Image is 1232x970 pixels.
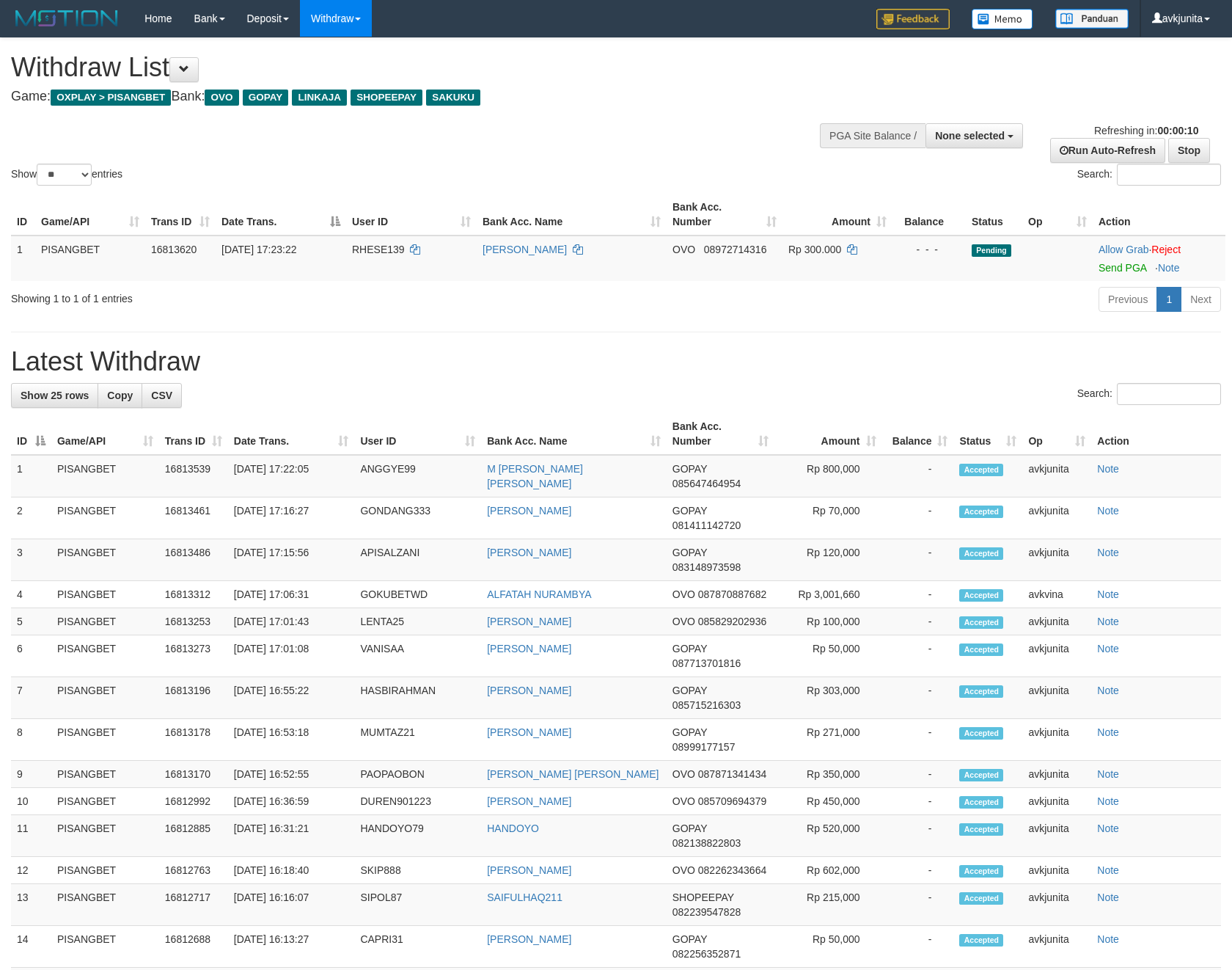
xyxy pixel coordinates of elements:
a: Note [1097,643,1119,654]
td: PISANGBET [51,635,159,677]
td: Rp 50,000 [774,635,882,677]
td: Rp 271,000 [774,719,882,761]
th: ID: activate to sort column descending [11,413,51,455]
td: - [882,635,954,677]
span: GOPAY [672,463,707,475]
td: - [882,884,954,926]
td: [DATE] 16:55:22 [228,677,355,719]
td: 8 [11,719,51,761]
td: Rp 100,000 [774,608,882,635]
td: - [882,581,954,608]
a: [PERSON_NAME] [487,505,571,517]
td: 16813170 [159,761,228,788]
span: Copy 087871341434 to clipboard [698,768,766,780]
td: 4 [11,581,51,608]
td: PISANGBET [51,815,159,857]
span: Copy 082262343664 to clipboard [698,864,766,876]
th: Game/API: activate to sort column ascending [35,194,145,236]
button: None selected [925,123,1023,148]
td: Rp 215,000 [774,884,882,926]
strong: 00:00:10 [1157,125,1198,136]
span: GOPAY [672,505,707,517]
th: Amount: activate to sort column ascending [774,413,882,455]
h1: Latest Withdraw [11,347,1221,376]
a: Note [1097,726,1119,738]
td: avkjunita [1022,608,1091,635]
td: avkjunita [1022,677,1091,719]
td: 16812717 [159,884,228,926]
a: [PERSON_NAME] [487,726,571,738]
span: OXPLAY > PISANGBET [51,90,171,106]
span: OVO [205,90,238,106]
a: Note [1097,505,1119,517]
td: avkjunita [1022,857,1091,884]
span: Copy [107,390,133,401]
td: 1 [11,455,51,497]
td: - [882,719,954,761]
td: [DATE] 17:16:27 [228,497,355,539]
td: Rp 350,000 [774,761,882,788]
span: GOPAY [672,643,707,654]
span: GOPAY [672,547,707,558]
td: PISANGBET [51,455,159,497]
td: PISANGBET [51,497,159,539]
td: 16813196 [159,677,228,719]
td: Rp 120,000 [774,539,882,581]
td: APISALZANI [354,539,481,581]
td: - [882,788,954,815]
span: · [1099,244,1151,255]
span: Copy 08999177157 to clipboard [672,741,736,753]
a: Reject [1151,244,1181,255]
a: Note [1097,463,1119,475]
td: · [1093,236,1225,281]
span: Copy 085709694379 to clipboard [698,795,766,807]
span: Copy 085829202936 to clipboard [698,616,766,627]
span: GOPAY [672,726,707,738]
td: 16812885 [159,815,228,857]
a: Note [1097,891,1119,903]
span: GOPAY [672,823,707,834]
span: SHOPEEPAY [351,90,422,106]
input: Search: [1117,383,1221,405]
th: Bank Acc. Number: activate to sort column ascending [667,194,782,236]
a: CSV [142,383,182,408]
td: DUREN901223 [354,788,481,815]
td: - [882,497,954,539]
td: avkjunita [1022,635,1091,677]
td: 16812688 [159,926,228,968]
td: avkjunita [1022,884,1091,926]
span: Copy 083148973598 to clipboard [672,561,741,573]
td: 16813486 [159,539,228,581]
td: 7 [11,677,51,719]
th: Balance [892,194,966,236]
span: RHESE139 [352,244,405,255]
span: Accepted [959,796,1003,809]
td: 14 [11,926,51,968]
td: avkjunita [1022,539,1091,581]
td: MUMTAZ21 [354,719,481,761]
td: PISANGBET [51,761,159,788]
th: Amount: activate to sort column ascending [782,194,892,236]
td: - [882,539,954,581]
a: Stop [1168,138,1210,163]
th: Balance: activate to sort column ascending [882,413,954,455]
td: 1 [11,236,35,281]
span: Accepted [959,506,1003,518]
td: PISANGBET [51,608,159,635]
span: Accepted [959,865,1003,878]
th: User ID: activate to sort column ascending [346,194,477,236]
td: [DATE] 17:01:08 [228,635,355,677]
td: 16813178 [159,719,228,761]
td: 16813273 [159,635,228,677]
a: Note [1097,795,1119,807]
img: Feedback.jpg [876,9,950,29]
td: 2 [11,497,51,539]
td: - [882,926,954,968]
td: PISANGBET [51,677,159,719]
td: [DATE] 16:31:21 [228,815,355,857]
td: GOKUBETWD [354,581,481,608]
td: [DATE] 16:18:40 [228,857,355,884]
span: CSV [151,390,172,401]
td: 16813312 [159,581,228,608]
td: PISANGBET [35,236,145,281]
